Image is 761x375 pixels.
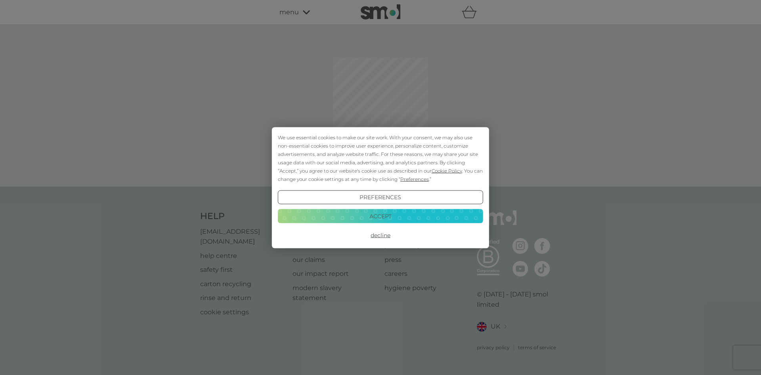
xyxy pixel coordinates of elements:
span: Preferences [400,176,429,182]
div: Cookie Consent Prompt [272,127,489,248]
button: Accept [278,209,483,223]
button: Preferences [278,190,483,204]
button: Decline [278,228,483,242]
span: Cookie Policy [432,167,462,173]
div: We use essential cookies to make our site work. With your consent, we may also use non-essential ... [278,133,483,183]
